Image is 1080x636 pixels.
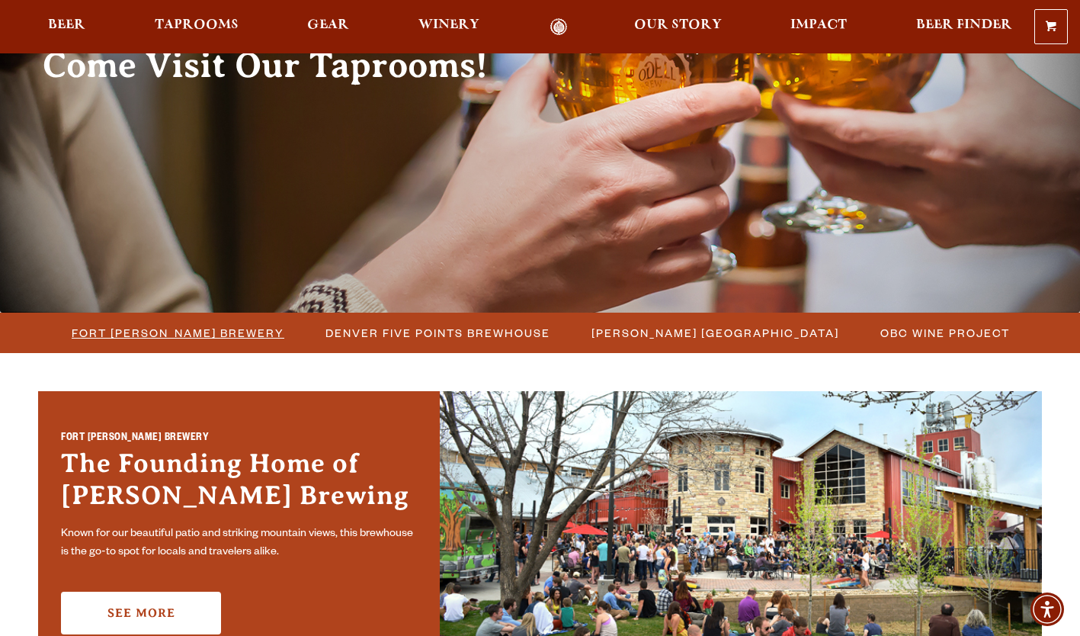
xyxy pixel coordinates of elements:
[780,18,857,36] a: Impact
[409,18,489,36] a: Winery
[61,525,417,562] p: Known for our beautiful patio and striking mountain views, this brewhouse is the go-to spot for l...
[880,322,1010,344] span: OBC Wine Project
[624,18,732,36] a: Our Story
[591,322,839,344] span: [PERSON_NAME] [GEOGRAPHIC_DATA]
[297,18,359,36] a: Gear
[906,18,1022,36] a: Beer Finder
[1030,593,1064,626] div: Accessibility Menu
[43,47,518,85] h2: Come Visit Our Taprooms!
[145,18,248,36] a: Taprooms
[916,19,1012,31] span: Beer Finder
[48,19,85,31] span: Beer
[61,592,221,634] a: See More
[61,431,417,448] h2: Fort [PERSON_NAME] Brewery
[62,322,292,344] a: Fort [PERSON_NAME] Brewery
[790,19,847,31] span: Impact
[871,322,1018,344] a: OBC Wine Project
[72,322,284,344] span: Fort [PERSON_NAME] Brewery
[316,322,558,344] a: Denver Five Points Brewhouse
[530,18,587,36] a: Odell Home
[307,19,349,31] span: Gear
[325,322,550,344] span: Denver Five Points Brewhouse
[61,448,417,519] h3: The Founding Home of [PERSON_NAME] Brewing
[582,322,847,344] a: [PERSON_NAME] [GEOGRAPHIC_DATA]
[418,19,479,31] span: Winery
[634,19,722,31] span: Our Story
[155,19,239,31] span: Taprooms
[38,18,95,36] a: Beer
